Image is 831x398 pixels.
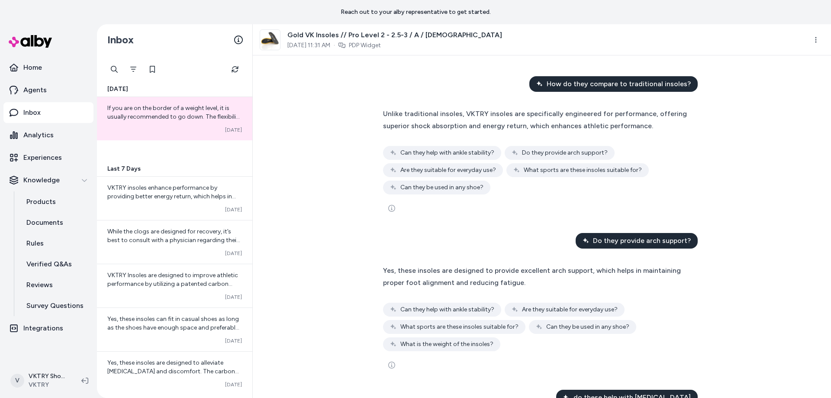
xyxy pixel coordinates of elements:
span: VKTRY Insoles are designed to improve athletic performance by utilizing a patented carbon fiber b... [107,272,241,340]
a: Documents [18,212,93,233]
span: [DATE] [225,250,242,257]
p: Home [23,62,42,73]
p: Products [26,197,56,207]
p: Survey Questions [26,301,84,311]
span: [DATE] [225,381,242,388]
a: Verified Q&As [18,254,93,275]
img: Yellow_Insole_Angle_010000_b3a9a079-fa2e-4fee-808a-6a83c73a95b1.png [260,30,280,50]
p: Reach out to your alby representative to get started. [341,8,491,16]
span: Do they provide arch support? [522,149,608,157]
button: See more [383,200,400,217]
a: Survey Questions [18,295,93,316]
a: Products [18,191,93,212]
a: Integrations [3,318,93,339]
span: Are they suitable for everyday use? [522,305,618,314]
span: Yes, these insoles can fit in casual shoes as long as the shoes have enough space and preferably ... [107,315,239,349]
p: Documents [26,217,63,228]
span: How do they compare to traditional insoles? [547,79,691,89]
a: Experiences [3,147,93,168]
span: If you are on the border of a weight level, it is usually recommended to go down. The flexibility... [107,104,242,155]
h2: Inbox [107,33,134,46]
a: Inbox [3,102,93,123]
button: Refresh [226,61,244,78]
span: What sports are these insoles suitable for? [524,166,642,175]
span: Can they be used in any shoe? [400,183,483,192]
a: Analytics [3,125,93,146]
p: Verified Q&As [26,259,72,269]
button: Knowledge [3,170,93,191]
span: Are they suitable for everyday use? [400,166,496,175]
p: Analytics [23,130,54,140]
span: Gold VK Insoles // Pro Level 2 - 2.5-3 / A / [DEMOGRAPHIC_DATA] [287,30,502,40]
p: Reviews [26,280,53,290]
span: Can they help with ankle stability? [400,149,494,157]
p: Rules [26,238,44,249]
span: [DATE] [225,294,242,301]
p: VKTRY Shopify [29,372,68,381]
span: Yes, these insoles are designed to alleviate [MEDICAL_DATA] and discomfort. The carbon fiber mate... [107,359,239,392]
a: Home [3,57,93,78]
span: [DATE] [225,337,242,344]
span: VKTRY insoles enhance performance by providing better energy return, which helps in reducing fati... [107,184,237,226]
a: PDP Widget [349,41,381,50]
img: alby Logo [9,35,52,48]
a: Yes, these insoles can fit in casual shoes as long as the shoes have enough space and preferably ... [97,307,252,351]
span: Yes, these insoles are designed to provide excellent arch support, which helps in maintaining pro... [383,266,681,287]
p: Integrations [23,323,63,333]
a: Reviews [18,275,93,295]
a: If you are on the border of a weight level, it is usually recommended to go down. The flexibility... [97,97,252,140]
p: Experiences [23,152,62,163]
a: Rules [18,233,93,254]
span: [DATE] [225,206,242,213]
span: Last 7 Days [107,165,141,173]
p: Knowledge [23,175,60,185]
p: Agents [23,85,47,95]
span: Can they be used in any shoe? [546,323,629,331]
span: Can they help with ankle stability? [400,305,494,314]
p: Inbox [23,107,41,118]
span: VKTRY [29,381,68,389]
span: Do they provide arch support? [593,236,691,246]
a: Agents [3,80,93,100]
span: [DATE] 11:31 AM [287,41,330,50]
a: While the clogs are designed for recovery, it’s best to consult with a physician regarding their ... [97,220,252,264]
span: V [10,374,24,388]
span: · [334,41,335,50]
span: While the clogs are designed for recovery, it’s best to consult with a physician regarding their ... [107,228,240,261]
span: [DATE] [107,85,128,94]
a: VKTRY Insoles are designed to improve athletic performance by utilizing a patented carbon fiber b... [97,264,252,307]
span: What is the weight of the insoles? [400,340,493,349]
button: Filter [125,61,142,78]
button: VVKTRY ShopifyVKTRY [5,367,74,395]
button: See more [383,356,400,374]
a: Yes, these insoles are designed to alleviate [MEDICAL_DATA] and discomfort. The carbon fiber mate... [97,351,252,395]
a: VKTRY insoles enhance performance by providing better energy return, which helps in reducing fati... [97,177,252,220]
span: Unlike traditional insoles, VKTRY insoles are specifically engineered for performance, offering s... [383,110,687,130]
span: What sports are these insoles suitable for? [400,323,519,331]
span: [DATE] [225,126,242,133]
